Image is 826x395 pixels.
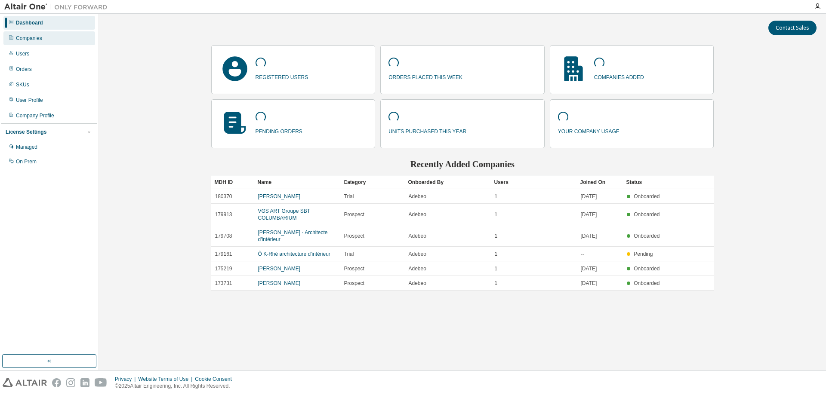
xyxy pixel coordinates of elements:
p: companies added [594,71,644,81]
span: 173731 [215,280,232,287]
span: Adebeo [409,233,426,239]
div: User Profile [16,97,43,104]
span: Adebeo [409,193,426,200]
div: MDH ID [215,175,251,189]
a: [PERSON_NAME] [258,280,301,286]
button: Contact Sales [768,21,817,35]
span: Onboarded [634,266,660,272]
div: SKUs [16,81,29,88]
img: instagram.svg [66,378,75,387]
span: Adebeo [409,265,426,272]
span: 1 [495,265,498,272]
div: License Settings [6,129,46,135]
div: Name [258,175,337,189]
div: Orders [16,66,32,73]
span: 179913 [215,211,232,218]
div: Users [494,175,573,189]
span: Prospect [344,233,364,239]
p: © 2025 Altair Engineering, Inc. All Rights Reserved. [115,383,237,390]
p: registered users [256,71,308,81]
span: Trial [344,193,354,200]
a: [PERSON_NAME] [258,266,301,272]
img: altair_logo.svg [3,378,47,387]
div: Dashboard [16,19,43,26]
span: 180370 [215,193,232,200]
span: 1 [495,251,498,257]
span: [DATE] [581,211,597,218]
p: your company usage [558,126,619,135]
span: 1 [495,280,498,287]
div: Privacy [115,376,138,383]
span: Onboarded [634,193,660,199]
span: Prospect [344,211,364,218]
span: 179708 [215,233,232,239]
span: Prospect [344,265,364,272]
img: facebook.svg [52,378,61,387]
span: Onboarded [634,233,660,239]
span: 1 [495,211,498,218]
span: [DATE] [581,265,597,272]
p: pending orders [256,126,302,135]
span: [DATE] [581,193,597,200]
span: Pending [634,251,653,257]
div: On Prem [16,158,37,165]
img: youtube.svg [95,378,107,387]
span: 1 [495,193,498,200]
span: Adebeo [409,211,426,218]
div: Cookie Consent [195,376,237,383]
div: Companies [16,35,42,42]
span: 1 [495,233,498,239]
p: units purchased this year [388,126,466,135]
span: Adebeo [409,280,426,287]
div: Website Terms of Use [138,376,195,383]
a: VGS ART Groupe SBT COLUMBARIUM [258,208,310,221]
div: Status [626,175,663,189]
div: Joined On [580,175,619,189]
a: Ô K-Rhé architecture d'intérieur [258,251,330,257]
span: Adebeo [409,251,426,257]
span: Onboarded [634,211,660,217]
span: 179161 [215,251,232,257]
a: [PERSON_NAME] - Architecte d'intérieur [258,230,328,242]
span: 175219 [215,265,232,272]
img: linkedin.svg [80,378,89,387]
span: [DATE] [581,233,597,239]
img: Altair One [4,3,112,11]
p: orders placed this week [388,71,462,81]
div: Managed [16,144,37,150]
div: Users [16,50,29,57]
span: Onboarded [634,280,660,286]
div: Company Profile [16,112,54,119]
span: Trial [344,251,354,257]
a: [PERSON_NAME] [258,193,301,199]
div: Onboarded By [408,175,487,189]
span: [DATE] [581,280,597,287]
span: -- [581,251,584,257]
span: Prospect [344,280,364,287]
div: Category [344,175,401,189]
h2: Recently Added Companies [211,159,714,170]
